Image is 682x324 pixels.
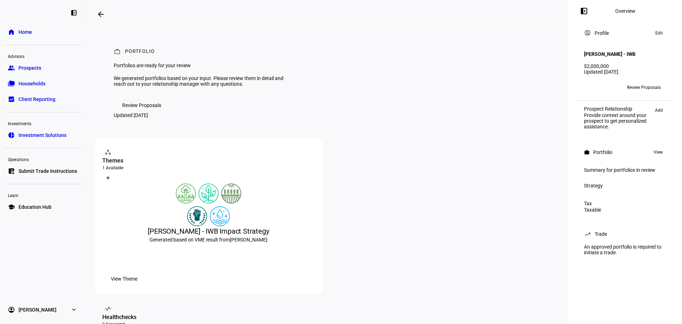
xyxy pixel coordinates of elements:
eth-mat-symbol: expand_more [70,306,77,313]
eth-panel-overview-card-header: Portfolio [584,148,666,156]
div: Prospect Relationship [584,106,651,112]
button: Edit [652,29,666,37]
span: Edit [655,29,663,37]
span: JC [587,85,592,90]
img: deforestation.colored.svg [176,184,196,203]
h4: [PERSON_NAME] - IWB [584,51,635,57]
span: Prospects [18,64,41,71]
button: Review Proposals [621,82,666,93]
eth-mat-symbol: group [8,64,15,71]
mat-icon: work [584,149,590,155]
div: [PERSON_NAME] - IWB Impact Strategy [102,226,315,236]
eth-mat-symbol: left_panel_close [70,9,77,16]
img: racialJustice.colored.svg [187,206,207,226]
mat-icon: workspaces [104,149,112,156]
eth-panel-overview-card-header: Profile [584,29,666,37]
span: View [654,148,663,156]
div: 1 Available [102,165,315,171]
a: groupProspects [4,61,81,75]
div: Portfolio [125,48,155,55]
span: Submit Trade Instructions [18,168,77,175]
eth-mat-symbol: school [8,203,15,211]
div: Themes [102,156,315,165]
div: Investments [4,118,81,128]
div: Taxable [584,207,666,213]
div: $2,000,000 [584,63,666,69]
div: Generated based on VME result from [102,236,315,243]
a: folder_copyHouseholds [4,76,81,91]
div: Overview [615,8,635,14]
div: An approved portfolio is required to initiate a trade. [580,241,671,258]
span: Investment Solutions [18,132,66,139]
div: Updated [DATE] [584,69,666,75]
div: Healthchecks [102,313,315,322]
span: Add [655,106,663,115]
button: Add [651,106,666,115]
mat-icon: trending_up [584,230,591,238]
eth-mat-symbol: bid_landscape [8,96,15,103]
div: Portfolio [593,149,612,155]
eth-mat-symbol: account_circle [8,306,15,313]
span: Review Proposals [122,98,161,112]
span: View Theme [111,272,137,286]
mat-icon: work [114,48,121,55]
a: pie_chartInvestment Solutions [4,128,81,142]
div: Advisors [4,51,81,61]
span: Households [18,80,45,87]
eth-mat-symbol: pie_chart [8,132,15,139]
div: We generated portfolios based on your input. Please review them in detail and reach out to your r... [114,75,288,87]
a: bid_landscapeClient Reporting [4,92,81,106]
div: Learn [4,190,81,200]
span: Education Hub [18,203,52,211]
img: sustainableAgriculture.colored.svg [221,184,241,203]
div: Provide context around your prospect to get personalized assistance. [584,112,651,129]
span: Client Reporting [18,96,55,103]
div: Summary for portfolios in review [584,167,666,173]
span: [PERSON_NAME] [18,306,56,313]
span: [PERSON_NAME] [230,237,267,243]
button: View [650,148,666,156]
div: Tax [584,201,666,206]
mat-icon: account_circle [584,29,591,36]
div: Operations [4,154,81,164]
eth-mat-symbol: home [8,28,15,36]
eth-mat-symbol: list_alt_add [8,168,15,175]
a: homeHome [4,25,81,39]
button: Review Proposals [114,98,170,112]
span: Review Proposals [627,82,661,93]
button: View Theme [102,272,146,286]
div: Strategy [584,183,666,188]
div: Portfolios are ready for your review [114,63,288,68]
eth-mat-symbol: folder_copy [8,80,15,87]
mat-icon: vital_signs [104,305,112,312]
span: Home [18,28,32,36]
mat-icon: arrow_backwards [97,10,105,18]
eth-panel-overview-card-header: Trade [584,230,666,238]
div: Trade [595,231,607,237]
div: Profile [595,30,609,36]
img: cleanWater.colored.svg [210,206,230,226]
mat-icon: left_panel_open [580,7,588,15]
div: Updated [DATE] [114,112,148,118]
img: climateChange.colored.svg [199,184,218,203]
